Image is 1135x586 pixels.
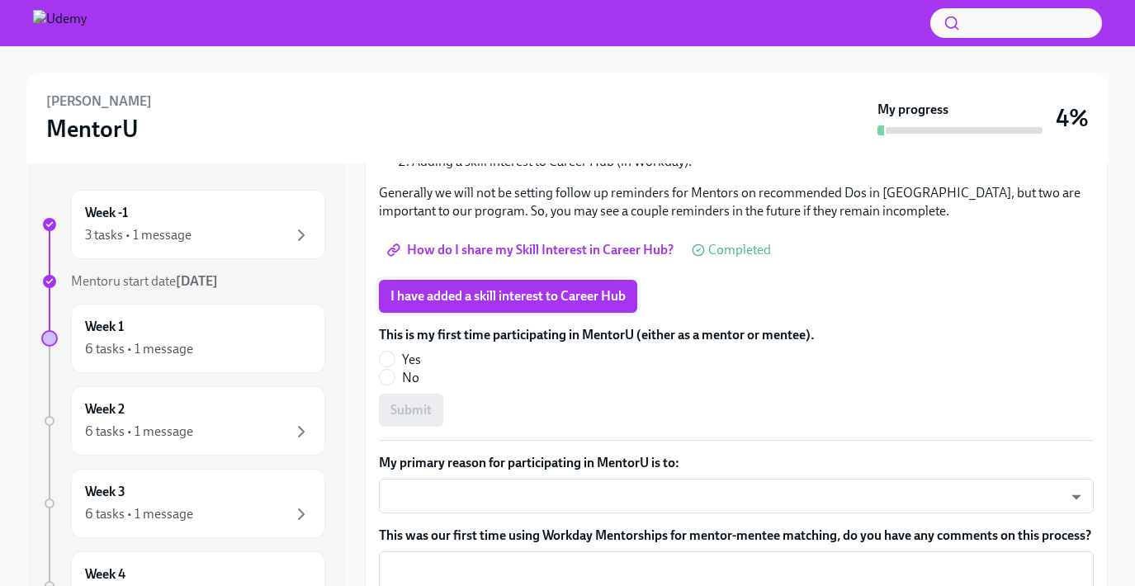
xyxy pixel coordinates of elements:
[379,479,1094,513] div: ​
[390,242,674,258] span: How do I share my Skill Interest in Career Hub?
[176,273,218,289] strong: [DATE]
[402,351,421,369] span: Yes
[85,505,193,523] div: 6 tasks • 1 message
[33,10,87,36] img: Udemy
[85,318,124,336] h6: Week 1
[41,469,325,538] a: Week 36 tasks • 1 message
[1056,103,1089,133] h3: 4%
[379,326,815,344] label: This is my first time participating in MentorU (either as a mentor or mentee).
[379,527,1094,545] label: This was our first time using Workday Mentorships for mentor-mentee matching, do you have any com...
[41,272,325,291] a: Mentoru start date[DATE]
[379,280,637,313] button: I have added a skill interest to Career Hub
[85,483,125,501] h6: Week 3
[402,369,419,387] span: No
[877,101,948,119] strong: My progress
[41,190,325,259] a: Week -13 tasks • 1 message
[379,184,1094,220] p: Generally we will not be setting follow up reminders for Mentors on recommended Dos in [GEOGRAPHI...
[85,226,192,244] div: 3 tasks • 1 message
[71,273,218,289] span: Mentoru start date
[46,114,139,144] h3: MentorU
[708,243,771,257] span: Completed
[41,386,325,456] a: Week 26 tasks • 1 message
[85,400,125,418] h6: Week 2
[41,304,325,373] a: Week 16 tasks • 1 message
[85,423,193,441] div: 6 tasks • 1 message
[46,92,152,111] h6: [PERSON_NAME]
[379,234,685,267] a: How do I share my Skill Interest in Career Hub?
[85,204,128,222] h6: Week -1
[85,565,125,584] h6: Week 4
[85,340,193,358] div: 6 tasks • 1 message
[390,288,626,305] span: I have added a skill interest to Career Hub
[379,454,1094,472] label: My primary reason for participating in MentorU is to:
